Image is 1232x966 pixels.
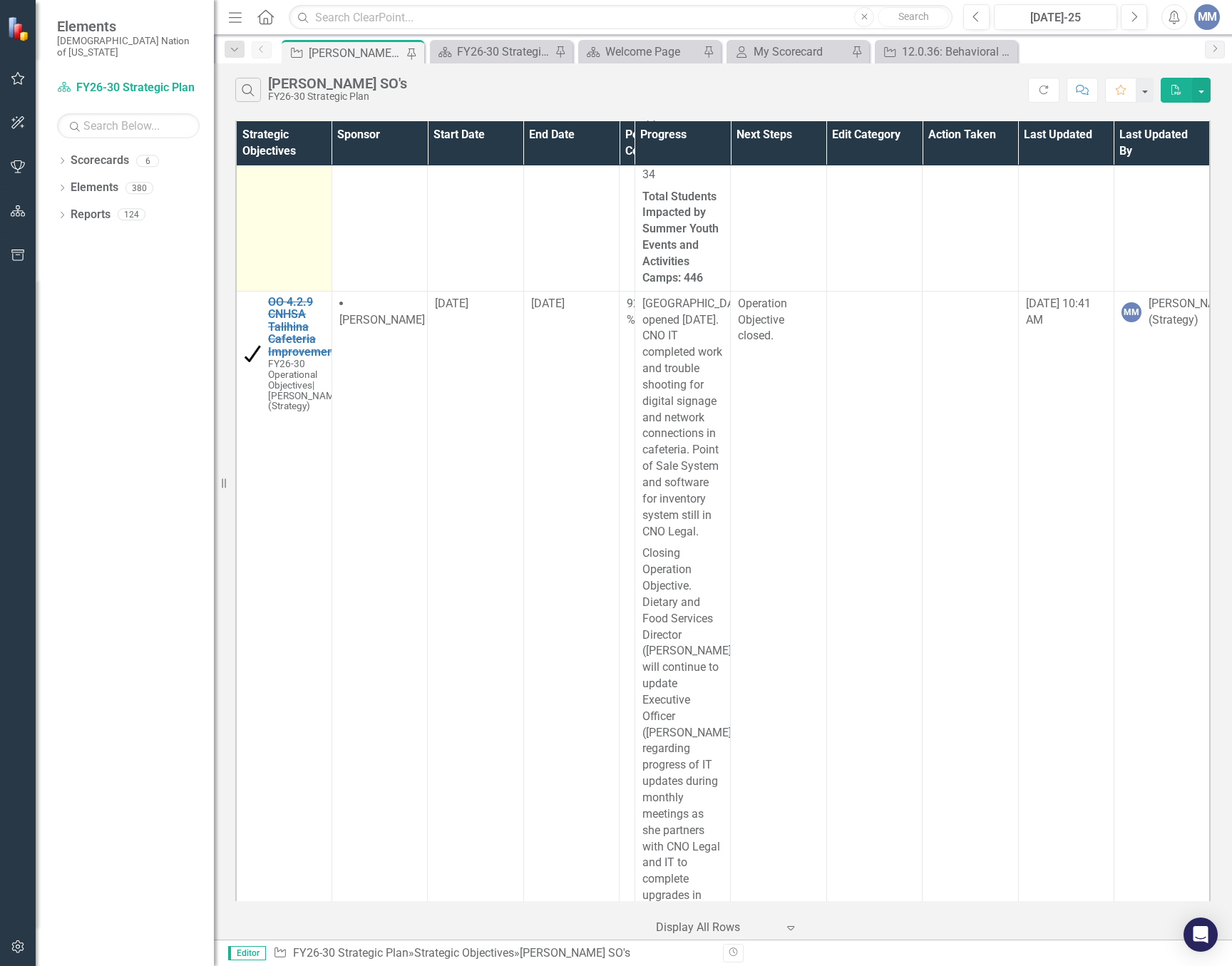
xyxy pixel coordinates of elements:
[309,44,403,62] div: [PERSON_NAME] SO's
[1121,302,1141,322] div: MM
[268,91,407,102] div: FY26-30 Strategic Plan
[1184,918,1218,952] div: Open Intercom Messenger
[273,945,712,962] div: » »
[57,80,200,96] a: FY26-30 Strategic Plan
[268,296,343,359] a: OO 4.2.9 CNHSA Talihina Cafeteria Improvements
[244,345,261,362] img: Completed
[738,296,818,345] p: Operation Objective closed.
[898,11,929,22] span: Search
[332,291,427,941] td: Double-Click to Edit
[228,946,266,960] span: Editor
[520,946,630,960] div: [PERSON_NAME] SO's
[428,291,523,941] td: Double-Click to Edit
[268,76,407,91] div: [PERSON_NAME] SO's
[433,43,551,61] a: FY26-30 Strategic Plan
[731,291,826,941] td: Double-Click to Edit
[878,7,949,27] button: Search
[642,190,719,284] strong: Total Students Impacted by Summer Youth Events and Activities Camps: 446
[268,358,317,391] span: FY26-30 Operational Objectives
[730,43,848,61] a: My Scorecard
[414,946,514,960] a: Strategic Objectives
[268,359,343,412] small: [PERSON_NAME] (Strategy)
[642,296,723,543] p: [GEOGRAPHIC_DATA] opened [DATE]. CNO IT completed work and trouble shooting for digital signage a...
[627,296,627,329] div: 92 %
[435,297,468,310] span: [DATE]
[289,5,953,30] input: Search ClearPoint...
[754,43,848,61] div: My Scorecard
[71,207,111,223] a: Reports
[605,43,699,61] div: Welcome Page
[531,297,565,310] span: [DATE]
[312,379,314,391] span: |
[136,155,159,167] div: 6
[57,35,200,58] small: [DEMOGRAPHIC_DATA] Nation of [US_STATE]
[57,113,200,138] input: Search Below...
[1026,296,1107,329] div: [DATE] 10:41 AM
[523,291,619,941] td: Double-Click to Edit
[999,9,1112,26] div: [DATE]-25
[339,313,425,327] span: [PERSON_NAME]
[994,4,1117,30] button: [DATE]-25
[7,16,32,41] img: ClearPoint Strategy
[902,43,1014,61] div: 12.0.36: Behavioral Health Scheduling and Utilization
[878,43,1014,61] a: 12.0.36: Behavioral Health Scheduling and Utilization
[57,18,200,35] span: Elements
[293,946,409,960] a: FY26-30 Strategic Plan
[826,291,922,941] td: Double-Click to Edit
[457,43,551,61] div: FY26-30 Strategic Plan
[118,209,145,221] div: 124
[642,543,723,936] p: Closing Operation Objective. Dietary and Food Services Director ([PERSON_NAME]) will continue to ...
[125,182,153,194] div: 380
[635,291,730,941] td: Double-Click to Edit
[582,43,699,61] a: Welcome Page
[71,153,129,169] a: Scorecards
[923,291,1018,941] td: Double-Click to Edit
[236,291,332,941] td: Double-Click to Edit Right Click for Context Menu
[620,291,635,941] td: Double-Click to Edit
[71,180,118,196] a: Elements
[1194,4,1220,30] button: MM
